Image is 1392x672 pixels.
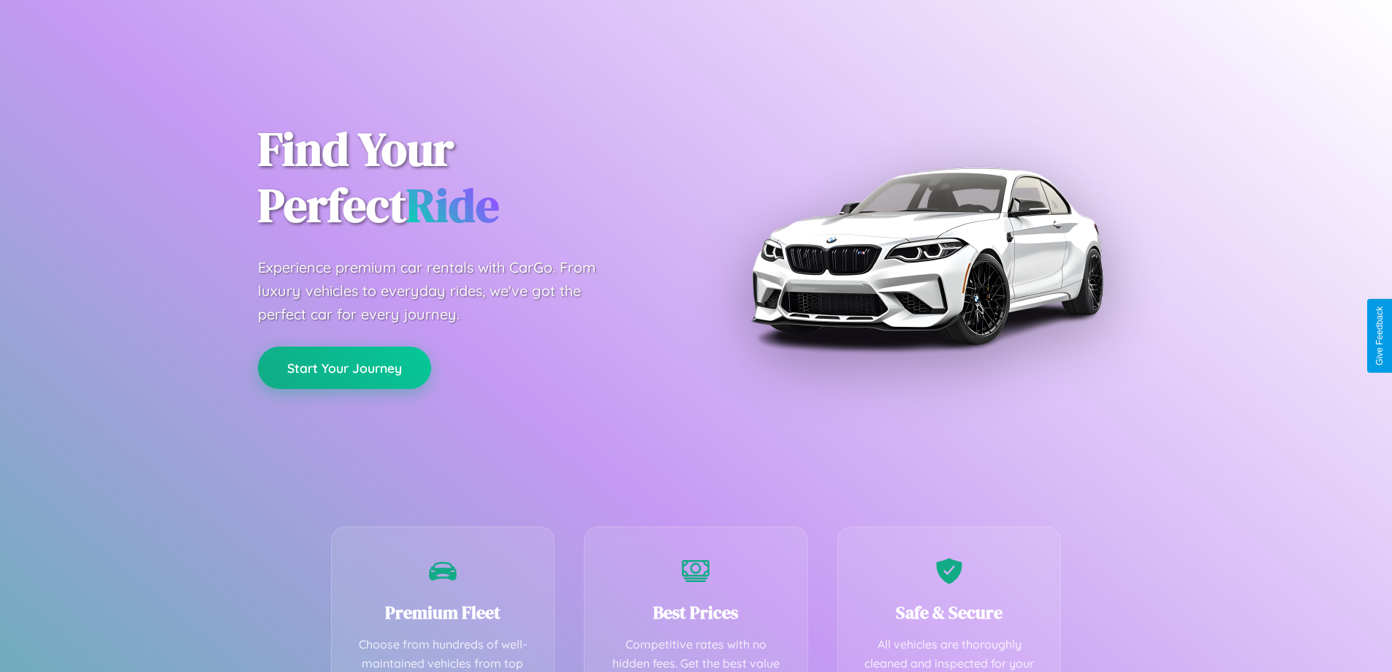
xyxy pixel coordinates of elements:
p: Experience premium car rentals with CarGo. From luxury vehicles to everyday rides, we've got the ... [258,256,623,326]
img: Premium BMW car rental vehicle [744,73,1109,439]
div: Give Feedback [1374,306,1385,366]
span: Ride [406,173,499,237]
h3: Best Prices [606,600,786,624]
h1: Find Your Perfect [258,121,674,234]
button: Start Your Journey [258,347,431,389]
h3: Safe & Secure [860,600,1039,624]
h3: Premium Fleet [354,600,533,624]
